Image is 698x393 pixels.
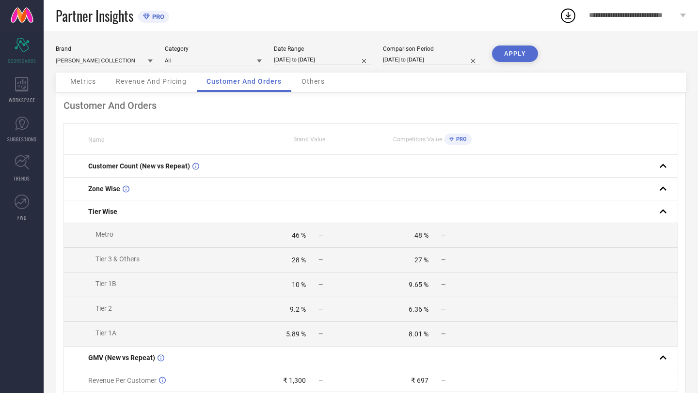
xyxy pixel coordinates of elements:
div: Customer And Orders [63,100,678,111]
span: Metro [95,230,113,238]
span: Revenue Per Customer [88,377,157,384]
span: — [441,306,445,313]
span: Revenue And Pricing [116,77,187,85]
span: Tier 1B [95,280,116,287]
div: 5.89 % [286,330,306,338]
span: — [318,232,323,239]
span: Tier 1A [95,329,116,337]
div: ₹ 697 [411,377,428,384]
span: — [318,306,323,313]
span: PRO [150,13,164,20]
div: Brand [56,45,153,52]
span: — [441,377,445,384]
div: Category [165,45,262,52]
div: 6.36 % [409,305,428,313]
div: 27 % [414,256,428,264]
div: 10 % [292,281,306,288]
span: — [441,331,445,337]
button: APPLY [492,45,538,62]
span: Name [88,136,104,143]
span: TRENDS [14,175,30,182]
span: Brand Value [293,136,325,143]
div: 9.65 % [409,281,428,288]
div: 8.01 % [409,330,428,338]
span: Customer Count (New vs Repeat) [88,162,190,170]
div: Date Range [274,45,371,52]
input: Select date range [274,55,371,65]
span: SCORECARDS [8,57,36,64]
span: Competitors Value [393,136,442,143]
span: Metrics [70,77,96,85]
span: — [318,281,323,288]
span: Zone Wise [88,185,120,193]
div: Comparison Period [383,45,480,52]
span: Customer And Orders [206,77,282,85]
span: — [318,377,323,384]
span: — [318,331,323,337]
div: 28 % [292,256,306,264]
div: ₹ 1,300 [283,377,306,384]
span: Others [301,77,325,85]
div: 48 % [414,231,428,239]
span: — [441,232,445,239]
div: 46 % [292,231,306,239]
div: 9.2 % [290,305,306,313]
span: — [441,257,445,263]
input: Select comparison period [383,55,480,65]
span: GMV (New vs Repeat) [88,354,155,362]
span: WORKSPACE [9,96,35,104]
span: Tier 3 & Others [95,255,140,263]
span: — [441,281,445,288]
span: SUGGESTIONS [7,136,37,143]
span: — [318,257,323,263]
span: FWD [17,214,27,221]
span: Partner Insights [56,6,133,26]
div: Open download list [559,7,577,24]
span: PRO [454,136,467,142]
span: Tier 2 [95,304,112,312]
span: Tier Wise [88,208,117,215]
